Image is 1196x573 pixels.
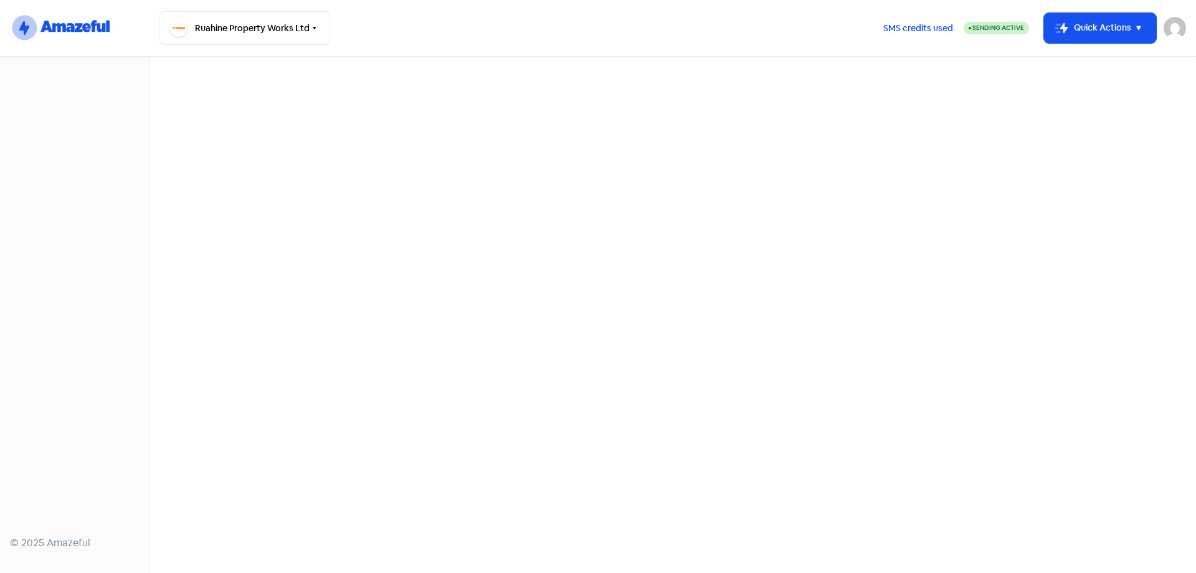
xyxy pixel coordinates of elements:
div: © 2025 Amazeful [10,536,139,551]
button: Quick Actions [1044,13,1156,43]
span: SMS credits used [883,22,953,35]
img: User [1164,17,1186,39]
button: Ruahine Property Works Ltd [159,11,330,45]
a: SMS credits used [873,21,964,34]
span: Sending Active [972,24,1024,32]
a: Sending Active [964,21,1029,36]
